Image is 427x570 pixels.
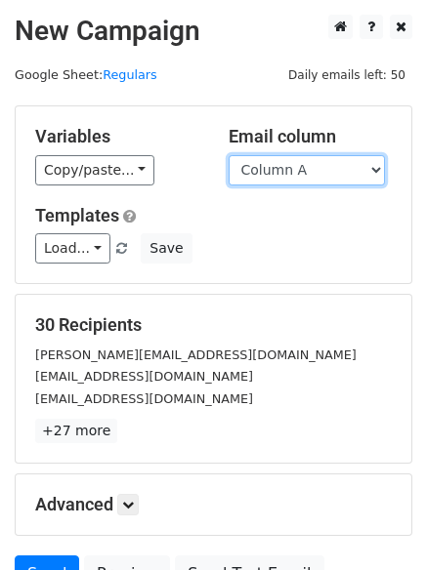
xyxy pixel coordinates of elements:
iframe: Chat Widget [329,476,427,570]
a: Copy/paste... [35,155,154,185]
h5: Advanced [35,494,392,515]
button: Save [141,233,192,264]
a: +27 more [35,419,117,443]
a: Regulars [103,67,157,82]
a: Load... [35,233,110,264]
h5: Variables [35,126,199,147]
h5: 30 Recipients [35,314,392,336]
small: [EMAIL_ADDRESS][DOMAIN_NAME] [35,391,253,406]
span: Daily emails left: 50 [281,64,412,86]
a: Templates [35,205,119,225]
small: [EMAIL_ADDRESS][DOMAIN_NAME] [35,369,253,384]
h5: Email column [229,126,393,147]
h2: New Campaign [15,15,412,48]
small: Google Sheet: [15,67,157,82]
a: Daily emails left: 50 [281,67,412,82]
small: [PERSON_NAME][EMAIL_ADDRESS][DOMAIN_NAME] [35,347,357,362]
